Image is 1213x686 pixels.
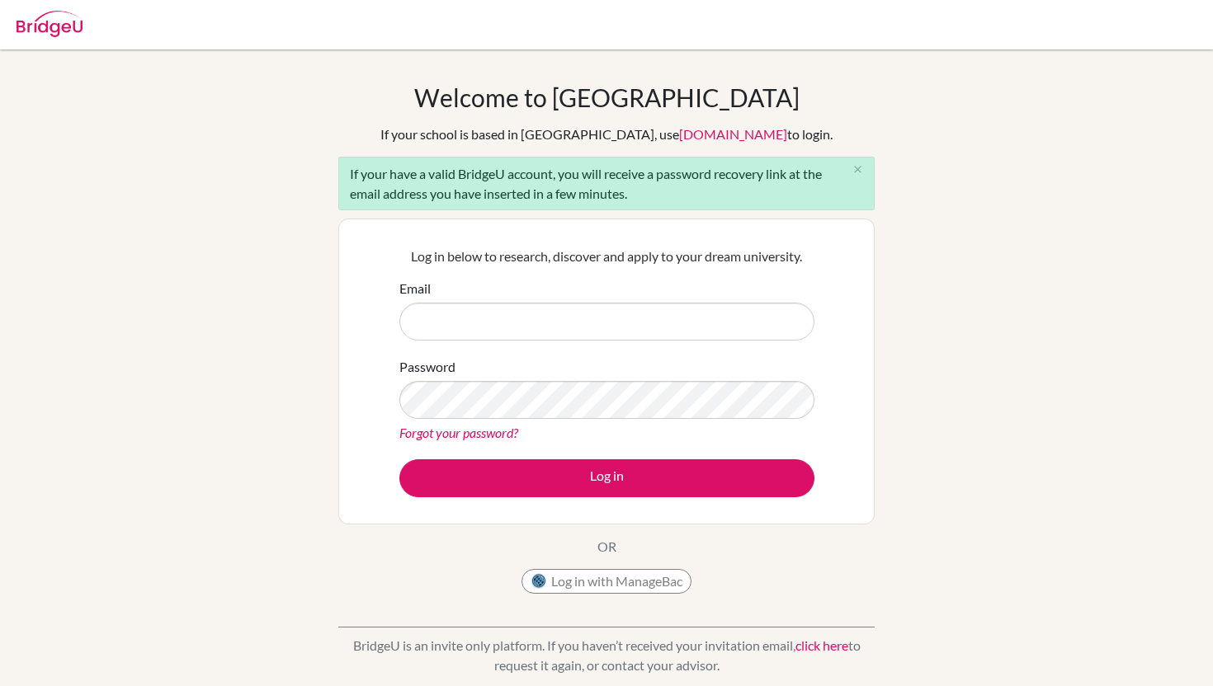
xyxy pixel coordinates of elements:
h1: Welcome to [GEOGRAPHIC_DATA] [414,82,800,112]
img: Bridge-U [17,11,83,37]
i: close [852,163,864,176]
p: OR [597,537,616,557]
div: If your have a valid BridgeU account, you will receive a password recovery link at the email addr... [338,157,875,210]
label: Email [399,279,431,298]
a: Forgot your password? [399,425,518,440]
button: Log in with ManageBac [522,569,691,594]
a: click here [795,637,848,653]
a: [DOMAIN_NAME] [679,126,787,142]
label: Password [399,357,455,377]
div: If your school is based in [GEOGRAPHIC_DATA], use to login. [380,125,833,144]
button: Log in [399,459,814,497]
p: Log in below to research, discover and apply to your dream university. [399,247,814,266]
button: Close [841,157,874,182]
p: BridgeU is an invite only platform. If you haven’t received your invitation email, to request it ... [338,636,875,675]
